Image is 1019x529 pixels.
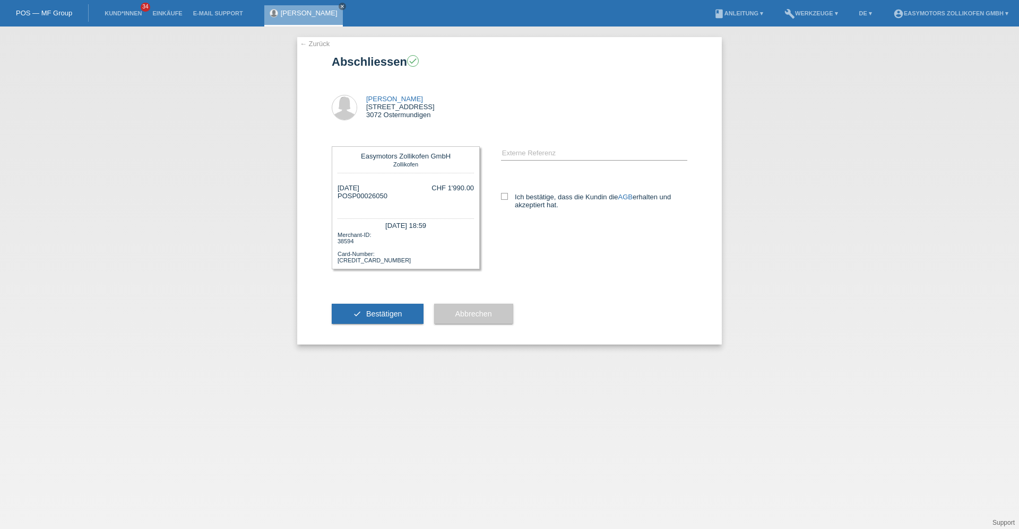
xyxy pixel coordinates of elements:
[147,10,187,16] a: Einkäufe
[300,40,330,48] a: ← Zurück
[340,4,345,9] i: close
[709,10,768,16] a: bookAnleitung ▾
[455,310,492,318] span: Abbrechen
[408,56,418,66] i: check
[340,152,471,160] div: Easymotors Zollikofen GmbH
[141,3,150,12] span: 34
[332,304,424,324] button: check Bestätigen
[714,8,724,19] i: book
[353,310,361,318] i: check
[501,193,687,209] label: Ich bestätige, dass die Kundin die erhalten und akzeptiert hat.
[366,310,402,318] span: Bestätigen
[779,10,843,16] a: buildWerkzeuge ▾
[854,10,877,16] a: DE ▾
[366,95,435,119] div: [STREET_ADDRESS] 3072 Ostermundigen
[340,160,471,167] div: Zollikofen
[338,231,474,263] div: Merchant-ID: 38594 Card-Number: [CREDIT_CARD_NUMBER]
[188,10,248,16] a: E-Mail Support
[332,55,687,68] h1: Abschliessen
[893,8,904,19] i: account_circle
[99,10,147,16] a: Kund*innen
[338,184,387,208] div: [DATE] POSP00026050
[434,304,513,324] button: Abbrechen
[784,8,795,19] i: build
[339,3,346,10] a: close
[366,95,423,103] a: [PERSON_NAME]
[992,519,1015,526] a: Support
[618,193,633,201] a: AGB
[281,9,338,17] a: [PERSON_NAME]
[431,184,474,192] div: CHF 1'990.00
[16,9,72,17] a: POS — MF Group
[888,10,1014,16] a: account_circleEasymotors Zollikofen GmbH ▾
[338,218,474,231] div: [DATE] 18:59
